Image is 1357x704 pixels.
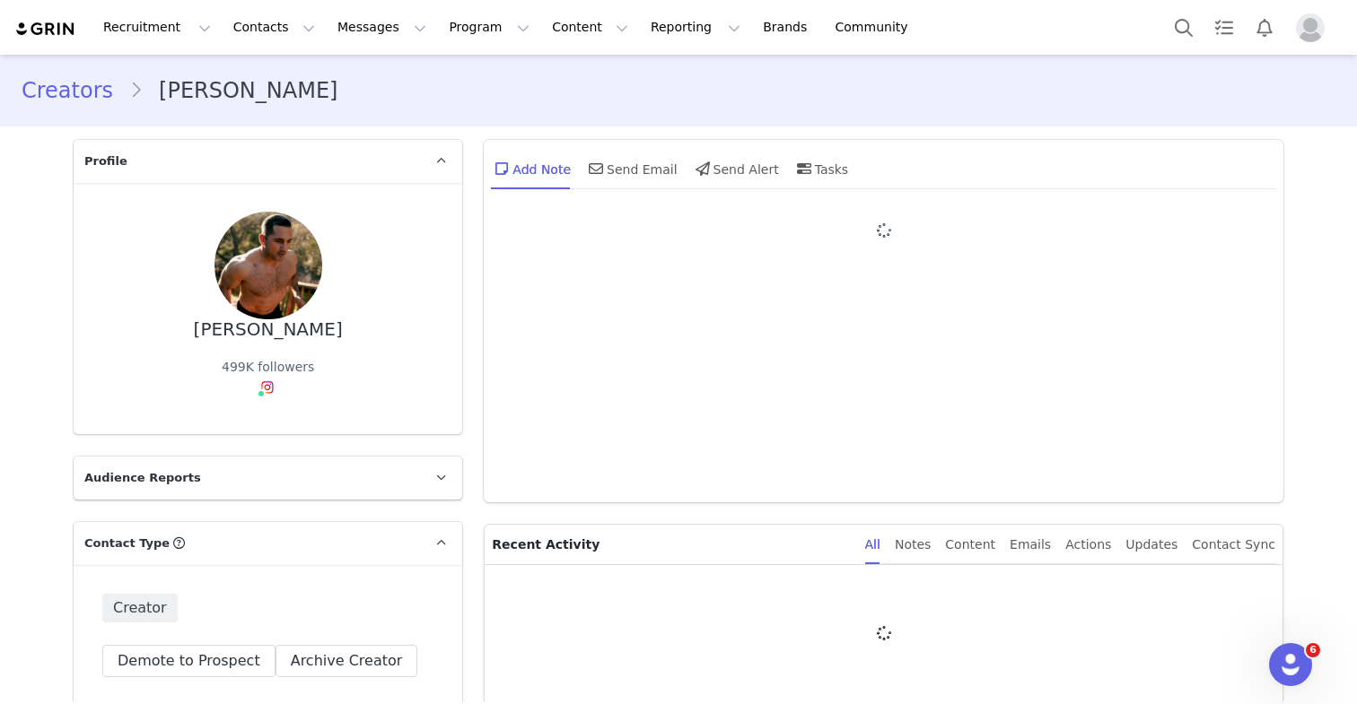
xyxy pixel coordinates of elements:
[1065,525,1111,565] div: Actions
[1269,643,1312,686] iframe: Intercom live chat
[491,147,571,190] div: Add Note
[752,7,823,48] a: Brands
[865,525,880,565] div: All
[84,152,127,170] span: Profile
[438,7,540,48] button: Program
[1245,7,1284,48] button: Notifications
[14,21,77,38] img: grin logo
[1285,13,1343,42] button: Profile
[1204,7,1244,48] a: Tasks
[222,358,314,377] div: 499K followers
[585,147,678,190] div: Send Email
[793,147,849,190] div: Tasks
[1125,525,1178,565] div: Updates
[1010,525,1051,565] div: Emails
[102,594,178,622] span: Creator
[825,7,927,48] a: Community
[327,7,437,48] button: Messages
[22,74,129,107] a: Creators
[541,7,639,48] button: Content
[84,469,201,487] span: Audience Reports
[102,645,276,677] button: Demote to Prospect
[492,525,850,564] p: Recent Activity
[1164,7,1204,48] button: Search
[895,525,931,565] div: Notes
[276,645,418,677] button: Archive Creator
[84,535,170,552] span: Contact Type
[945,525,995,565] div: Content
[692,147,779,190] div: Send Alert
[194,319,343,340] div: [PERSON_NAME]
[260,380,275,395] img: instagram.svg
[92,7,222,48] button: Recruitment
[1192,525,1275,565] div: Contact Sync
[640,7,751,48] button: Reporting
[1296,13,1325,42] img: placeholder-profile.jpg
[223,7,326,48] button: Contacts
[1306,643,1320,657] span: 6
[214,212,322,319] img: ecb812cb-8b4d-4630-a0f3-c2ca09b64cc7.jpg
